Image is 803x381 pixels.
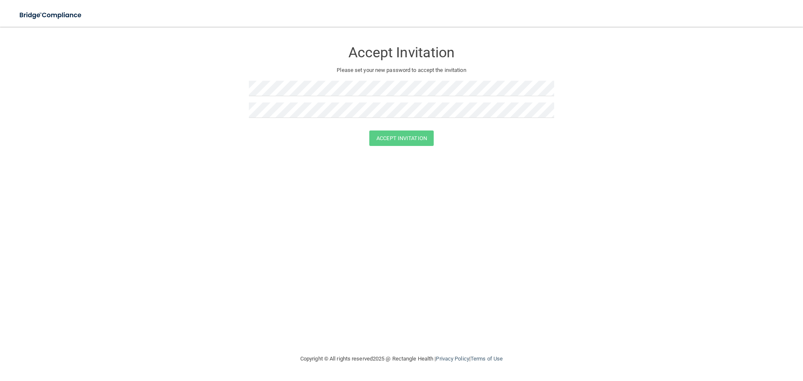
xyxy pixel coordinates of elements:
div: Copyright © All rights reserved 2025 @ Rectangle Health | | [249,345,554,372]
a: Privacy Policy [436,355,469,362]
button: Accept Invitation [369,130,434,146]
img: bridge_compliance_login_screen.278c3ca4.svg [13,7,90,24]
p: Please set your new password to accept the invitation [255,65,548,75]
h3: Accept Invitation [249,45,554,60]
a: Terms of Use [471,355,503,362]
